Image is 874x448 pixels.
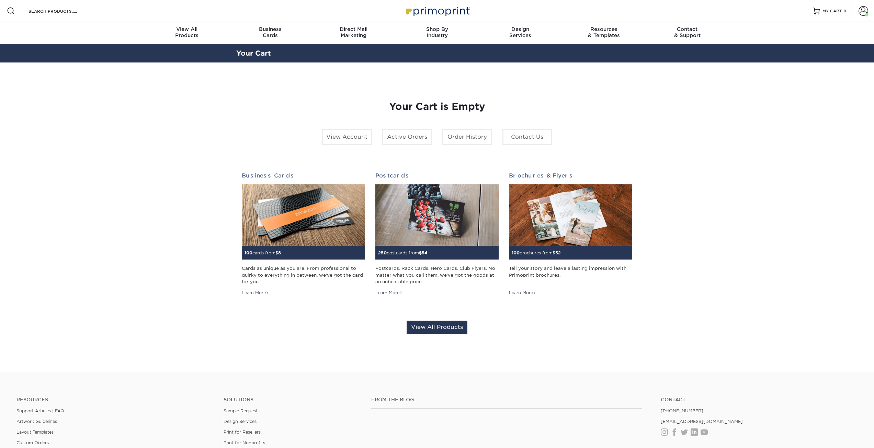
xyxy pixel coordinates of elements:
[242,184,365,246] img: Business Cards
[382,129,432,145] a: Active Orders
[236,49,271,57] a: Your Cart
[553,250,555,255] span: $
[419,250,422,255] span: $
[562,26,646,32] span: Resources
[509,290,536,296] div: Learn More
[16,429,54,435] a: Layout Templates
[322,129,372,145] a: View Account
[646,26,729,38] div: & Support
[371,397,643,403] h4: From the Blog
[242,172,365,179] h2: Business Cards
[275,250,278,255] span: $
[242,290,269,296] div: Learn More
[375,265,499,285] div: Postcards. Rack Cards. Hero Cards. Club Flyers. No matter what you call them, we've got the goods...
[661,397,858,403] a: Contact
[16,440,49,445] a: Custom Orders
[407,321,467,334] a: View All Products
[822,8,842,14] span: MY CART
[245,250,281,255] small: cards from
[512,250,520,255] span: 100
[375,172,499,179] h2: Postcards
[312,26,395,32] span: Direct Mail
[378,250,428,255] small: postcards from
[479,26,562,32] span: Design
[228,26,312,32] span: Business
[562,26,646,38] div: & Templates
[442,129,492,145] a: Order History
[378,250,387,255] span: 250
[661,408,703,413] a: [PHONE_NUMBER]
[245,250,252,255] span: 100
[16,408,64,413] a: Support Articles | FAQ
[28,7,95,15] input: SEARCH PRODUCTS.....
[375,172,499,296] a: Postcards 250postcards from$54 Postcards. Rack Cards. Hero Cards. Club Flyers. No matter what you...
[242,265,365,285] div: Cards as unique as you are. From professional to quirky to everything in between, we've got the c...
[509,184,632,246] img: Brochures & Flyers
[145,22,229,44] a: View AllProducts
[395,26,479,38] div: Industry
[661,419,743,424] a: [EMAIL_ADDRESS][DOMAIN_NAME]
[422,250,428,255] span: 54
[509,172,632,179] h2: Brochures & Flyers
[312,22,395,44] a: Direct MailMarketing
[16,397,213,403] h4: Resources
[646,22,729,44] a: Contact& Support
[224,397,361,403] h4: Solutions
[375,290,402,296] div: Learn More
[224,429,261,435] a: Print for Resellers
[395,22,479,44] a: Shop ByIndustry
[312,26,395,38] div: Marketing
[224,440,265,445] a: Print for Nonprofits
[375,184,499,246] img: Postcards
[228,26,312,38] div: Cards
[242,172,365,296] a: Business Cards 100cards from$8 Cards as unique as you are. From professional to quirky to everyth...
[479,22,562,44] a: DesignServices
[224,419,257,424] a: Design Services
[224,408,258,413] a: Sample Request
[228,22,312,44] a: BusinessCards
[395,26,479,32] span: Shop By
[509,172,632,296] a: Brochures & Flyers 100brochures from$52 Tell your story and leave a lasting impression with Primo...
[843,9,847,13] span: 0
[278,250,281,255] span: 8
[145,26,229,32] span: View All
[16,419,57,424] a: Artwork Guidelines
[512,250,561,255] small: brochures from
[145,26,229,38] div: Products
[242,101,633,113] h1: Your Cart is Empty
[509,265,632,285] div: Tell your story and leave a lasting impression with Primoprint brochures.
[479,26,562,38] div: Services
[555,250,561,255] span: 52
[502,129,552,145] a: Contact Us
[646,26,729,32] span: Contact
[403,3,472,18] img: Primoprint
[562,22,646,44] a: Resources& Templates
